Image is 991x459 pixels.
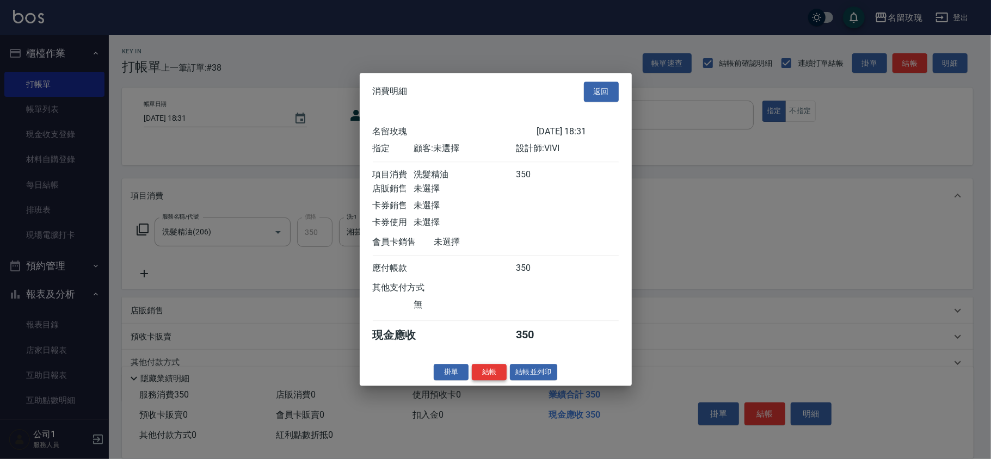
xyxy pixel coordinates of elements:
div: 無 [414,299,516,311]
div: [DATE] 18:31 [537,126,619,138]
div: 洗髮精油 [414,169,516,181]
div: 指定 [373,143,414,154]
div: 350 [516,328,557,343]
div: 設計師: VIVI [516,143,618,154]
div: 卡券銷售 [373,200,414,212]
div: 未選擇 [414,183,516,195]
div: 應付帳款 [373,263,414,274]
span: 消費明細 [373,86,408,97]
div: 名留玫瑰 [373,126,537,138]
button: 結帳並列印 [510,364,557,381]
div: 會員卡銷售 [373,237,434,248]
div: 350 [516,169,557,181]
div: 未選擇 [434,237,537,248]
div: 未選擇 [414,200,516,212]
div: 350 [516,263,557,274]
div: 未選擇 [414,217,516,228]
div: 卡券使用 [373,217,414,228]
div: 顧客: 未選擇 [414,143,516,154]
div: 其他支付方式 [373,282,455,294]
div: 店販銷售 [373,183,414,195]
div: 項目消費 [373,169,414,181]
button: 掛單 [434,364,469,381]
button: 結帳 [472,364,507,381]
div: 現金應收 [373,328,434,343]
button: 返回 [584,82,619,102]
